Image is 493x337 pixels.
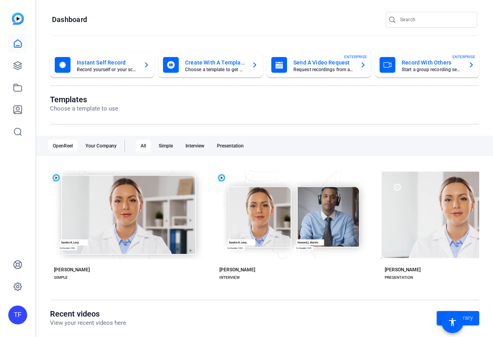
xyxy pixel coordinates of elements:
p: View your recent videos here [50,319,126,328]
h1: Recent videos [50,309,126,319]
div: Simple [154,140,178,152]
button: Create With A TemplateChoose a template to get started [158,52,263,77]
mat-card-subtitle: Choose a template to get started [185,67,245,72]
div: [PERSON_NAME] [219,267,255,273]
button: Instant Self RecordRecord yourself or your screen [50,52,154,77]
div: OpenReel [48,140,78,152]
span: ENTERPRISE [344,54,367,60]
a: Go to library [437,311,479,325]
mat-card-subtitle: Request recordings from anyone, anywhere [293,67,354,72]
div: Your Company [81,140,121,152]
div: [PERSON_NAME] [385,267,421,273]
mat-card-title: Create With A Template [185,58,245,67]
h1: Templates [50,95,118,104]
h1: Dashboard [52,15,87,24]
button: Record With OthersStart a group recording sessionENTERPRISE [375,52,479,77]
div: [PERSON_NAME] [54,267,90,273]
mat-card-title: Send A Video Request [293,58,354,67]
div: INTERVIEW [219,274,240,281]
div: TF [8,306,27,324]
div: PRESENTATION [385,274,413,281]
mat-card-title: Instant Self Record [77,58,137,67]
img: blue-gradient.svg [12,13,24,25]
mat-card-title: Record With Others [402,58,462,67]
div: All [136,140,151,152]
button: Send A Video RequestRequest recordings from anyone, anywhereENTERPRISE [267,52,371,77]
mat-card-subtitle: Start a group recording session [402,67,462,72]
p: Choose a template to use [50,104,118,113]
div: Presentation [212,140,248,152]
div: SIMPLE [54,274,68,281]
mat-icon: accessibility [448,317,457,327]
input: Search [400,15,471,24]
span: ENTERPRISE [452,54,475,60]
mat-card-subtitle: Record yourself or your screen [77,67,137,72]
div: Interview [181,140,209,152]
